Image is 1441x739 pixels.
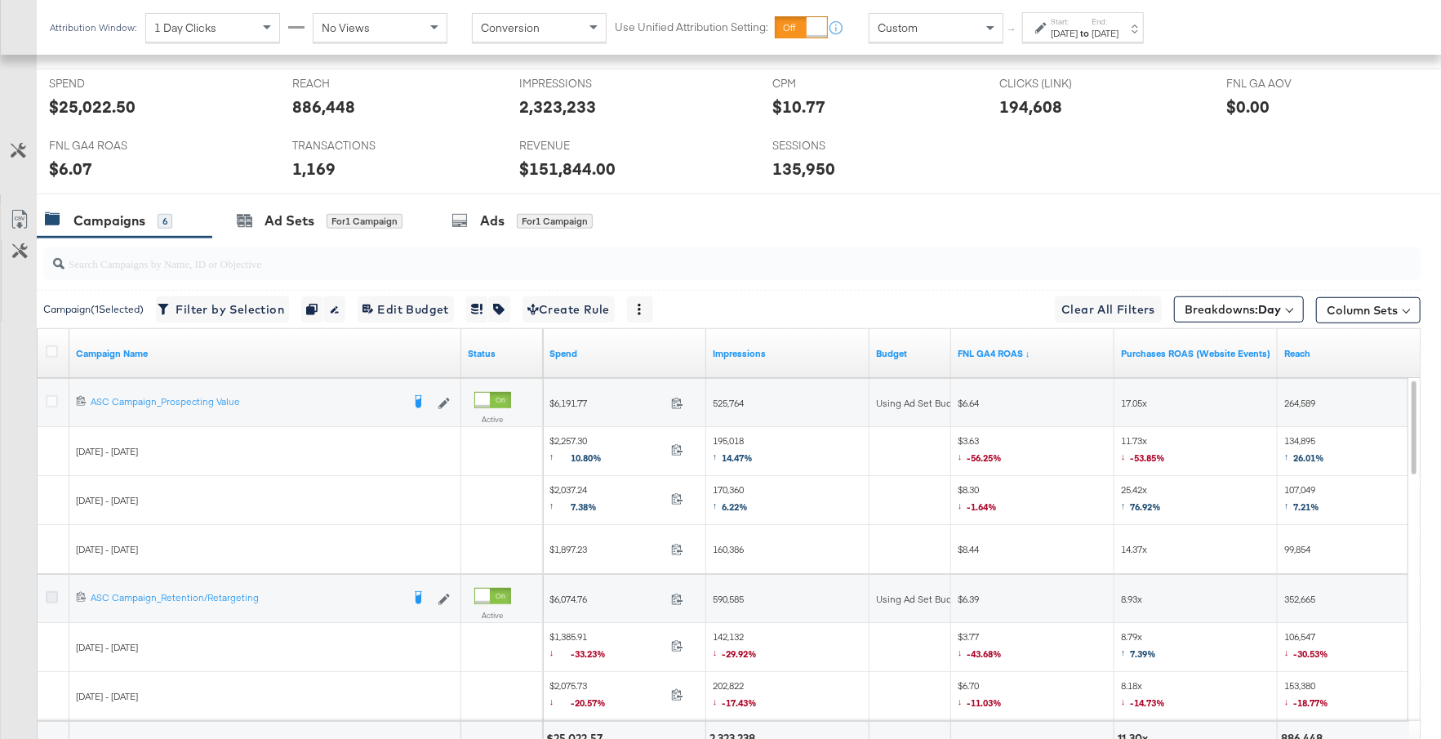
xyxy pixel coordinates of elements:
[958,483,998,517] span: $8.30
[161,300,284,320] span: Filter by Selection
[156,296,289,323] button: Filter by Selection
[1174,296,1304,323] button: Breakdowns:Day
[772,95,825,118] div: $10.77
[1284,695,1294,707] span: ↓
[49,157,92,180] div: $6.07
[49,138,171,154] span: FNL GA4 ROAS
[572,501,610,513] span: 7.38%
[1121,543,1147,555] span: 14.37x
[1284,543,1310,555] span: 99,854
[265,211,314,230] div: Ad Sets
[1284,630,1329,664] span: 106,547
[1092,16,1119,27] label: End:
[519,157,616,180] div: $151,844.00
[1284,347,1434,360] a: The number of people your ad was served to.
[1294,452,1325,464] span: 26.01%
[1121,450,1131,462] span: ↓
[958,695,967,707] span: ↓
[474,414,511,425] label: Active
[1121,499,1131,511] span: ↑
[292,138,415,154] span: TRANSACTIONS
[362,300,449,320] span: Edit Budget
[1131,501,1162,513] span: 76.92%
[723,501,749,513] span: 6.22%
[967,452,1003,464] span: -56.25%
[1226,95,1270,118] div: $0.00
[158,214,172,229] div: 6
[1121,695,1131,707] span: ↓
[43,302,144,317] div: Campaign ( 1 Selected)
[1051,16,1078,27] label: Start:
[1284,483,1320,517] span: 107,049
[999,76,1122,91] span: CLICKS (LINK)
[1131,452,1166,464] span: -53.85%
[772,138,895,154] span: SESSIONS
[1121,593,1142,605] span: 8.93x
[49,76,171,91] span: SPEND
[91,395,401,412] a: ASC Campaign_Prospecting Value
[878,20,918,35] span: Custom
[549,397,665,409] span: $6,191.77
[549,499,572,511] span: ↑
[713,450,723,462] span: ↑
[958,543,979,555] span: $8.44
[73,211,145,230] div: Campaigns
[713,630,758,664] span: 142,132
[549,434,665,468] span: $2,257.30
[1121,630,1157,664] span: 8.79x
[958,434,1003,468] span: $3.63
[967,501,998,513] span: -1.64%
[1294,648,1329,660] span: -30.53%
[1226,76,1349,91] span: FNL GA AOV
[1131,697,1166,709] span: -14.73%
[1078,27,1092,39] strong: to
[1121,646,1131,658] span: ↑
[1284,397,1315,409] span: 264,589
[76,641,138,653] span: [DATE] - [DATE]
[468,347,536,360] a: Shows the current state of your Ad Campaign.
[713,483,749,517] span: 170,360
[999,95,1062,118] div: 194,608
[723,452,754,464] span: 14.47%
[1055,296,1162,323] button: Clear All Filters
[958,646,967,658] span: ↓
[549,630,665,664] span: $1,385.91
[1284,499,1294,511] span: ↑
[49,95,136,118] div: $25,022.50
[1284,434,1325,468] span: 134,895
[967,648,1003,660] span: -43.68%
[1121,397,1147,409] span: 17.05x
[1121,483,1162,517] span: 25.42x
[519,138,642,154] span: REVENUE
[549,679,665,713] span: $2,075.73
[772,76,895,91] span: CPM
[1316,297,1421,323] button: Column Sets
[1258,302,1281,317] b: Day
[523,296,615,323] button: Create Rule
[292,76,415,91] span: REACH
[1121,679,1166,713] span: 8.18x
[713,695,723,707] span: ↓
[549,593,665,605] span: $6,074.76
[91,591,401,604] div: ASC Campaign_Retention/Retargeting
[958,347,1108,360] a: revenue/spend
[292,157,336,180] div: 1,169
[481,20,540,35] span: Conversion
[358,296,454,323] button: Edit Budget
[958,679,1003,713] span: $6.70
[1284,646,1294,658] span: ↓
[64,241,1296,273] input: Search Campaigns by Name, ID or Objective
[572,452,615,464] span: 10.80%
[76,494,138,506] span: [DATE] - [DATE]
[713,434,754,468] span: 195,018
[91,395,401,408] div: ASC Campaign_Prospecting Value
[958,593,979,605] span: $6.39
[1051,27,1078,40] div: [DATE]
[876,397,967,410] div: Using Ad Set Budget
[958,499,967,511] span: ↓
[76,690,138,702] span: [DATE] - [DATE]
[958,397,979,409] span: $6.64
[1131,648,1157,660] span: 7.39%
[474,610,511,621] label: Active
[1284,593,1315,605] span: 352,665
